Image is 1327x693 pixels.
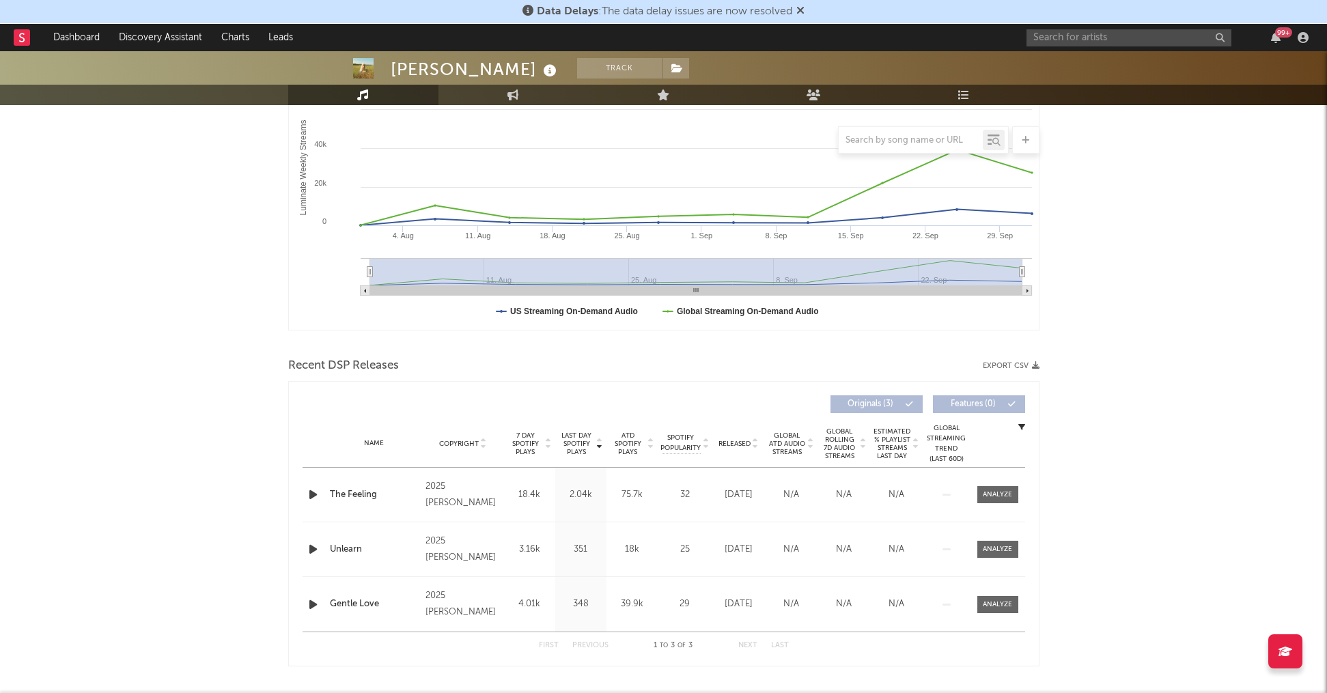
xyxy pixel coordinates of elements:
[874,597,919,611] div: N/A
[391,58,560,81] div: [PERSON_NAME]
[439,440,479,448] span: Copyright
[288,358,399,374] span: Recent DSP Releases
[768,543,814,556] div: N/A
[537,6,598,17] span: Data Delays
[830,395,923,413] button: Originals(3)
[212,24,259,51] a: Charts
[839,400,902,408] span: Originals ( 3 )
[298,120,307,216] text: Luminate Weekly Streams
[314,179,326,187] text: 20k
[44,24,109,51] a: Dashboard
[330,597,419,611] a: Gentle Love
[507,543,552,556] div: 3.16k
[330,438,419,449] div: Name
[259,24,303,51] a: Leads
[425,588,500,621] div: 2025 [PERSON_NAME]
[289,57,1039,330] svg: Luminate Weekly Consumption
[716,597,762,611] div: [DATE]
[425,479,500,511] div: 2025 [PERSON_NAME]
[559,543,603,556] div: 351
[330,488,419,502] a: The Feeling
[661,597,709,611] div: 29
[425,533,500,566] div: 2025 [PERSON_NAME]
[771,642,789,649] button: Last
[109,24,212,51] a: Discovery Assistant
[716,543,762,556] div: [DATE]
[718,440,751,448] span: Released
[322,217,326,225] text: 0
[610,432,646,456] span: ATD Spotify Plays
[821,488,867,502] div: N/A
[768,488,814,502] div: N/A
[610,543,654,556] div: 18k
[660,433,701,453] span: Spotify Popularity
[874,543,919,556] div: N/A
[765,231,787,240] text: 8. Sep
[572,642,609,649] button: Previous
[837,231,863,240] text: 15. Sep
[661,543,709,556] div: 25
[821,427,858,460] span: Global Rolling 7D Audio Streams
[636,638,711,654] div: 1 3 3
[610,597,654,611] div: 39.9k
[690,231,712,240] text: 1. Sep
[614,231,639,240] text: 25. Aug
[912,231,938,240] text: 22. Sep
[661,488,709,502] div: 32
[510,307,638,316] text: US Streaming On-Demand Audio
[1271,32,1281,43] button: 99+
[874,427,911,460] span: Estimated % Playlist Streams Last Day
[330,543,419,556] a: Unlearn
[933,395,1025,413] button: Features(0)
[926,423,967,464] div: Global Streaming Trend (Last 60D)
[1275,27,1292,38] div: 99 +
[821,597,867,611] div: N/A
[559,597,603,611] div: 348
[716,488,762,502] div: [DATE]
[537,6,792,17] span: : The data delay issues are now resolved
[507,488,552,502] div: 18.4k
[1026,29,1231,46] input: Search for artists
[821,543,867,556] div: N/A
[577,58,662,79] button: Track
[987,231,1013,240] text: 29. Sep
[768,432,806,456] span: Global ATD Audio Streams
[507,432,544,456] span: 7 Day Spotify Plays
[983,362,1039,370] button: Export CSV
[768,597,814,611] div: N/A
[559,432,595,456] span: Last Day Spotify Plays
[539,642,559,649] button: First
[507,597,552,611] div: 4.01k
[660,642,668,649] span: to
[738,642,757,649] button: Next
[610,488,654,502] div: 75.7k
[540,231,565,240] text: 18. Aug
[464,231,490,240] text: 11. Aug
[559,488,603,502] div: 2.04k
[392,231,413,240] text: 4. Aug
[874,488,919,502] div: N/A
[796,6,805,17] span: Dismiss
[942,400,1005,408] span: Features ( 0 )
[678,642,686,649] span: of
[676,307,818,316] text: Global Streaming On-Demand Audio
[839,135,983,146] input: Search by song name or URL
